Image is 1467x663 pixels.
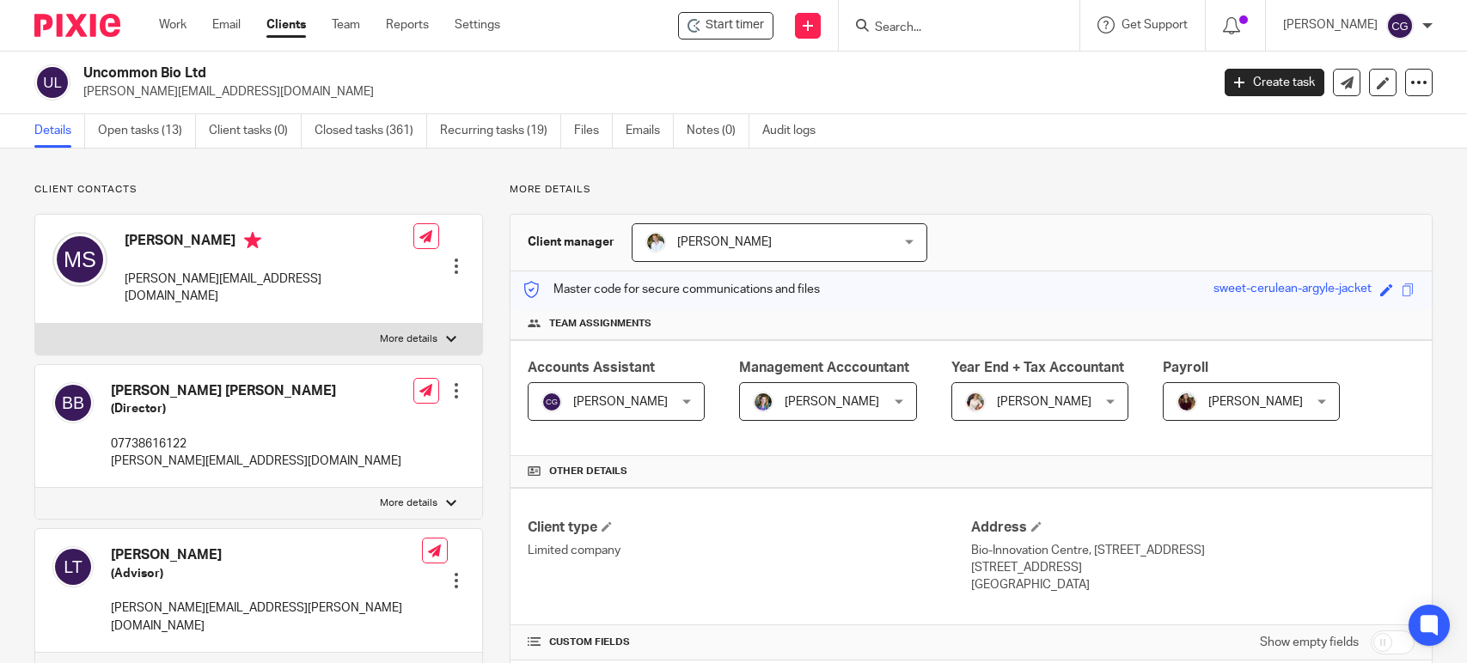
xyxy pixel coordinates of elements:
[523,281,820,298] p: Master code for secure communications and files
[574,114,613,148] a: Files
[687,114,749,148] a: Notes (0)
[34,14,120,37] img: Pixie
[52,232,107,287] img: svg%3E
[332,16,360,33] a: Team
[244,232,261,249] i: Primary
[1386,12,1414,40] img: svg%3E
[1283,16,1378,33] p: [PERSON_NAME]
[125,232,413,253] h4: [PERSON_NAME]
[52,382,94,423] img: svg%3E
[549,317,651,331] span: Team assignments
[98,114,196,148] a: Open tasks (13)
[111,565,422,582] h5: (Advisor)
[677,236,772,248] span: [PERSON_NAME]
[455,16,500,33] a: Settings
[762,114,828,148] a: Audit logs
[645,232,666,252] img: sarah-royle.jpg
[386,16,429,33] a: Reports
[125,271,413,306] p: [PERSON_NAME][EMAIL_ADDRESS][DOMAIN_NAME]
[951,361,1124,374] span: Year End + Tax Accountant
[83,64,975,82] h2: Uncommon Bio Ltd
[111,382,401,400] h4: [PERSON_NAME] [PERSON_NAME]
[528,519,971,537] h4: Client type
[111,435,401,453] p: 07738616122
[541,392,562,412] img: svg%3E
[111,453,401,470] p: [PERSON_NAME][EMAIL_ADDRESS][DOMAIN_NAME]
[266,16,306,33] a: Clients
[971,542,1415,559] p: Bio-Innovation Centre, [STREET_ADDRESS]
[315,114,427,148] a: Closed tasks (361)
[1208,396,1303,408] span: [PERSON_NAME]
[528,636,971,649] h4: CUSTOM FIELDS
[111,546,422,564] h4: [PERSON_NAME]
[111,400,401,417] h5: (Director)
[753,392,773,412] img: 1530183611242%20(1).jpg
[212,16,241,33] a: Email
[739,361,909,374] span: Management Acccountant
[706,16,764,34] span: Start timer
[510,183,1433,197] p: More details
[549,465,627,478] span: Other details
[1177,392,1197,412] img: MaxAcc_Sep21_ElliDeanPhoto_030.jpg
[997,396,1091,408] span: [PERSON_NAME]
[83,83,1199,100] p: [PERSON_NAME][EMAIL_ADDRESS][DOMAIN_NAME]
[1213,280,1372,300] div: sweet-cerulean-argyle-jacket
[34,114,85,148] a: Details
[1122,19,1188,31] span: Get Support
[1260,634,1359,651] label: Show empty fields
[965,392,986,412] img: Kayleigh%20Henson.jpeg
[52,546,94,587] img: svg%3E
[34,64,70,100] img: svg%3E
[380,496,437,510] p: More details
[1225,69,1324,96] a: Create task
[626,114,674,148] a: Emails
[873,21,1028,36] input: Search
[971,559,1415,576] p: [STREET_ADDRESS]
[573,396,668,408] span: [PERSON_NAME]
[209,114,302,148] a: Client tasks (0)
[971,519,1415,537] h4: Address
[440,114,561,148] a: Recurring tasks (19)
[111,599,422,635] p: [PERSON_NAME][EMAIL_ADDRESS][PERSON_NAME][DOMAIN_NAME]
[528,234,614,251] h3: Client manager
[159,16,186,33] a: Work
[785,396,879,408] span: [PERSON_NAME]
[34,183,483,197] p: Client contacts
[528,361,655,374] span: Accounts Assistant
[380,332,437,346] p: More details
[678,12,773,40] div: Uncommon Bio Ltd
[1163,361,1208,374] span: Payroll
[971,576,1415,593] p: [GEOGRAPHIC_DATA]
[528,542,971,559] p: Limited company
